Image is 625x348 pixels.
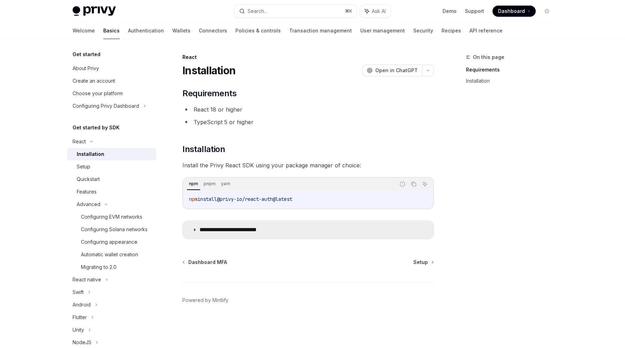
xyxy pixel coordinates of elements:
[172,22,190,39] a: Wallets
[442,22,461,39] a: Recipes
[360,22,405,39] a: User management
[67,248,156,261] a: Automatic wallet creation
[81,263,116,271] div: Migrating to 2.0
[77,150,104,158] div: Installation
[202,180,218,188] div: pnpm
[469,22,503,39] a: API reference
[73,102,139,110] div: Configuring Privy Dashboard
[345,8,352,14] span: ⌘ K
[182,54,434,61] div: React
[73,77,115,85] div: Create an account
[375,67,418,74] span: Open in ChatGPT
[182,88,236,99] span: Requirements
[73,301,91,309] div: Android
[77,188,97,196] div: Features
[235,22,281,39] a: Policies & controls
[492,6,536,17] a: Dashboard
[67,236,156,248] a: Configuring appearance
[81,238,137,246] div: Configuring appearance
[81,225,148,234] div: Configuring Solana networks
[103,22,120,39] a: Basics
[541,6,552,17] button: Toggle dark mode
[413,259,433,266] a: Setup
[73,137,86,146] div: React
[498,8,525,15] span: Dashboard
[67,173,156,186] a: Quickstart
[360,5,391,17] button: Ask AI
[73,89,123,98] div: Choose your platform
[67,261,156,273] a: Migrating to 2.0
[182,64,235,77] h1: Installation
[465,8,484,15] a: Support
[182,105,434,114] li: React 18 or higher
[362,65,422,76] button: Open in ChatGPT
[183,259,227,266] a: Dashboard MFA
[197,196,217,202] span: install
[77,200,100,209] div: Advanced
[77,175,100,183] div: Quickstart
[219,180,232,188] div: yarn
[187,180,200,188] div: npm
[182,144,225,155] span: Installation
[67,186,156,198] a: Features
[81,250,138,259] div: Automatic wallet creation
[73,326,84,334] div: Unity
[73,64,99,73] div: About Privy
[398,180,407,189] button: Report incorrect code
[289,22,352,39] a: Transaction management
[67,75,156,87] a: Create an account
[409,180,418,189] button: Copy the contents from the code block
[466,64,558,75] a: Requirements
[73,288,84,296] div: Swift
[182,297,228,304] a: Powered by Mintlify
[443,8,457,15] a: Demo
[67,211,156,223] a: Configuring EVM networks
[473,53,504,61] span: On this page
[217,196,292,202] span: @privy-io/react-auth@latest
[420,180,429,189] button: Ask AI
[182,160,434,170] span: Install the Privy React SDK using your package manager of choice:
[466,75,558,86] a: Installation
[189,196,197,202] span: npm
[73,313,87,321] div: Flutter
[81,213,142,221] div: Configuring EVM networks
[199,22,227,39] a: Connectors
[73,50,100,59] h5: Get started
[188,259,227,266] span: Dashboard MFA
[67,87,156,100] a: Choose your platform
[234,5,356,17] button: Search...⌘K
[77,162,90,171] div: Setup
[67,148,156,160] a: Installation
[413,259,428,266] span: Setup
[73,338,91,347] div: NodeJS
[413,22,433,39] a: Security
[182,117,434,127] li: TypeScript 5 or higher
[248,7,267,15] div: Search...
[128,22,164,39] a: Authentication
[73,6,116,16] img: light logo
[67,160,156,173] a: Setup
[67,223,156,236] a: Configuring Solana networks
[73,123,120,132] h5: Get started by SDK
[67,62,156,75] a: About Privy
[372,8,386,15] span: Ask AI
[73,22,95,39] a: Welcome
[73,275,101,284] div: React native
